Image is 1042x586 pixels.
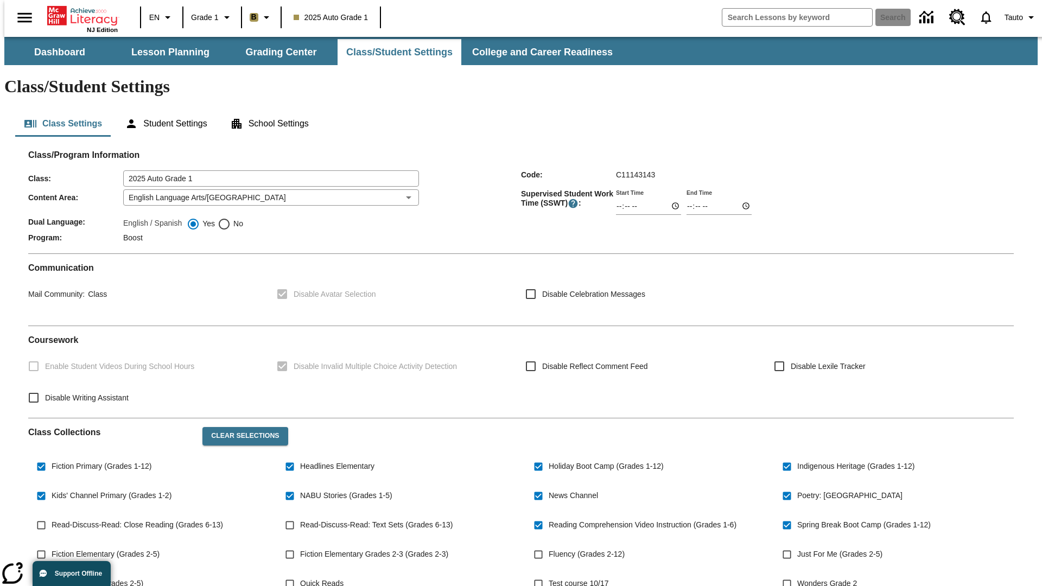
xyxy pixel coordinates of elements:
input: search field [722,9,872,26]
button: Class/Student Settings [338,39,461,65]
div: Home [47,4,118,33]
span: Read-Discuss-Read: Text Sets (Grades 6-13) [300,519,453,531]
span: B [251,10,257,24]
span: Fiction Primary (Grades 1-12) [52,461,151,472]
div: Class/Student Settings [15,111,1027,137]
span: 2025 Auto Grade 1 [294,12,368,23]
div: Coursework [28,335,1014,409]
div: Communication [28,263,1014,317]
button: Open side menu [9,2,41,34]
span: Headlines Elementary [300,461,374,472]
span: Disable Writing Assistant [45,392,129,404]
span: Yes [200,218,215,230]
span: Poetry: [GEOGRAPHIC_DATA] [797,490,903,501]
button: Class Settings [15,111,111,137]
span: Code : [521,170,616,179]
span: Dual Language : [28,218,123,226]
label: End Time [687,188,712,196]
span: Fiction Elementary (Grades 2-5) [52,549,160,560]
a: Home [47,5,118,27]
span: Grade 1 [191,12,219,23]
span: C11143143 [616,170,655,179]
span: EN [149,12,160,23]
span: Supervised Student Work Time (SSWT) : [521,189,616,209]
span: Fluency (Grades 2-12) [549,549,625,560]
button: Profile/Settings [1000,8,1042,27]
h2: Communication [28,263,1014,273]
span: Mail Community : [28,290,85,298]
label: English / Spanish [123,218,182,231]
h1: Class/Student Settings [4,77,1038,97]
button: Support Offline [33,561,111,586]
span: NJ Edition [87,27,118,33]
div: SubNavbar [4,39,622,65]
button: Supervised Student Work Time is the timeframe when students can take LevelSet and when lessons ar... [568,198,579,209]
h2: Course work [28,335,1014,345]
span: News Channel [549,490,598,501]
button: Student Settings [116,111,215,137]
span: Program : [28,233,123,242]
button: Lesson Planning [116,39,225,65]
span: Indigenous Heritage (Grades 1-12) [797,461,914,472]
span: Reading Comprehension Video Instruction (Grades 1-6) [549,519,736,531]
div: English Language Arts/[GEOGRAPHIC_DATA] [123,189,419,206]
span: Support Offline [55,570,102,577]
button: Dashboard [5,39,114,65]
span: Disable Celebration Messages [542,289,645,300]
span: Fiction Elementary Grades 2-3 (Grades 2-3) [300,549,448,560]
button: Clear Selections [202,427,288,445]
span: Disable Invalid Multiple Choice Activity Detection [294,361,457,372]
div: Class/Program Information [28,161,1014,245]
a: Resource Center, Will open in new tab [943,3,972,32]
span: Holiday Boot Camp (Grades 1-12) [549,461,664,472]
input: Class [123,170,419,187]
button: School Settings [221,111,317,137]
h2: Class/Program Information [28,150,1014,160]
span: Class [85,290,107,298]
span: Disable Lexile Tracker [791,361,866,372]
div: SubNavbar [4,37,1038,65]
span: Boost [123,233,143,242]
span: Tauto [1005,12,1023,23]
h2: Class Collections [28,427,194,437]
span: Enable Student Videos During School Hours [45,361,194,372]
span: Read-Discuss-Read: Close Reading (Grades 6-13) [52,519,223,531]
button: Grade: Grade 1, Select a grade [187,8,238,27]
span: Kids' Channel Primary (Grades 1-2) [52,490,171,501]
button: Language: EN, Select a language [144,8,179,27]
label: Start Time [616,188,644,196]
span: Content Area : [28,193,123,202]
button: College and Career Readiness [463,39,621,65]
button: Grading Center [227,39,335,65]
span: NABU Stories (Grades 1-5) [300,490,392,501]
span: Disable Avatar Selection [294,289,376,300]
button: Boost Class color is light brown. Change class color [245,8,277,27]
a: Data Center [913,3,943,33]
span: No [231,218,243,230]
span: Spring Break Boot Camp (Grades 1-12) [797,519,931,531]
span: Just For Me (Grades 2-5) [797,549,882,560]
span: Class : [28,174,123,183]
span: Disable Reflect Comment Feed [542,361,648,372]
a: Notifications [972,3,1000,31]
